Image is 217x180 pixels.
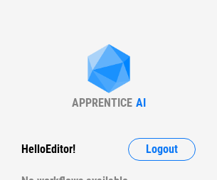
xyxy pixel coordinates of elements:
div: AI [136,96,146,110]
button: Logout [128,138,196,161]
img: Apprentice AI [80,44,137,96]
div: APPRENTICE [72,96,132,110]
span: Logout [146,144,178,155]
div: Hello Editor ! [21,138,75,161]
